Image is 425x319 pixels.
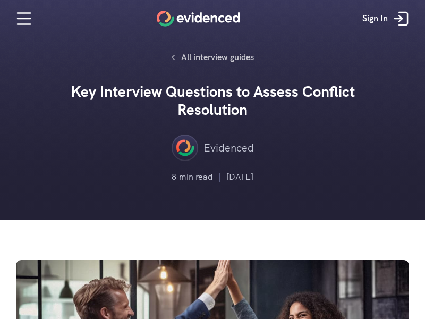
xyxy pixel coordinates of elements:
[165,48,260,67] a: All interview guides
[362,12,388,26] p: Sign In
[157,11,240,27] a: Home
[53,83,372,119] h2: Key Interview Questions to Assess Conflict Resolution
[172,135,198,161] img: ""
[172,170,176,184] p: 8
[181,51,254,64] p: All interview guides
[203,139,254,156] p: Evidenced
[218,170,221,184] p: |
[354,3,420,35] a: Sign In
[179,170,213,184] p: min read
[226,170,253,184] p: [DATE]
